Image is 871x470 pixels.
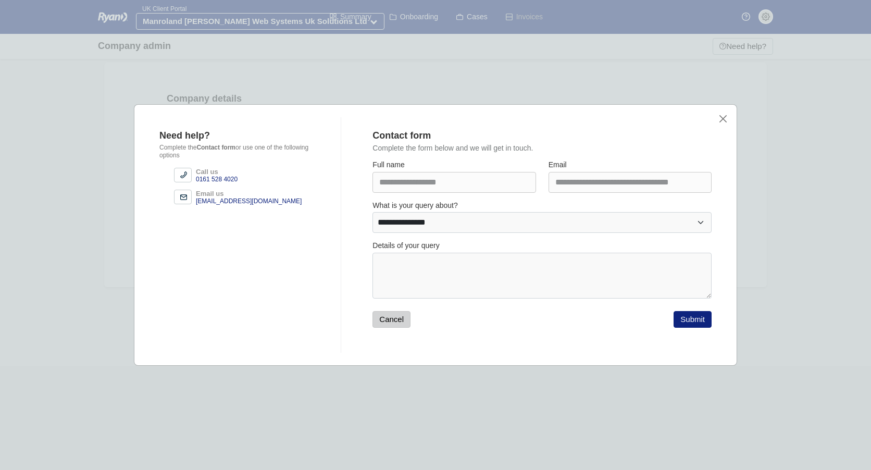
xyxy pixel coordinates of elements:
[372,160,404,170] label: Full name
[372,201,457,211] label: What is your query about?
[196,144,235,151] b: Contact form
[196,168,238,176] div: Call us
[674,311,712,328] button: Submit
[372,311,410,328] button: Cancel
[196,176,238,183] div: 0161 528 4020
[372,144,712,153] p: Complete the form below and we will get in touch.
[717,113,728,124] button: close
[159,130,322,142] div: Need help?
[372,241,439,251] label: Details of your query
[372,130,699,142] div: Contact form
[196,190,302,197] div: Email us
[196,197,302,205] div: [EMAIL_ADDRESS][DOMAIN_NAME]
[549,160,567,170] label: Email
[159,144,322,159] p: Complete the or use one of the following options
